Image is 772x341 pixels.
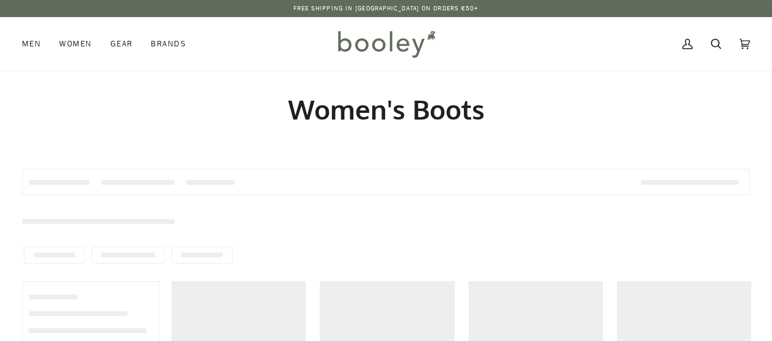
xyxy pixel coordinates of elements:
[142,17,195,71] a: Brands
[151,38,186,50] span: Brands
[333,26,439,62] img: Booley
[110,38,133,50] span: Gear
[294,4,479,13] p: Free Shipping in [GEOGRAPHIC_DATA] on Orders €50+
[101,17,142,71] a: Gear
[22,17,50,71] a: Men
[50,17,101,71] a: Women
[59,38,92,50] span: Women
[22,38,41,50] span: Men
[22,93,750,126] h1: Women's Boots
